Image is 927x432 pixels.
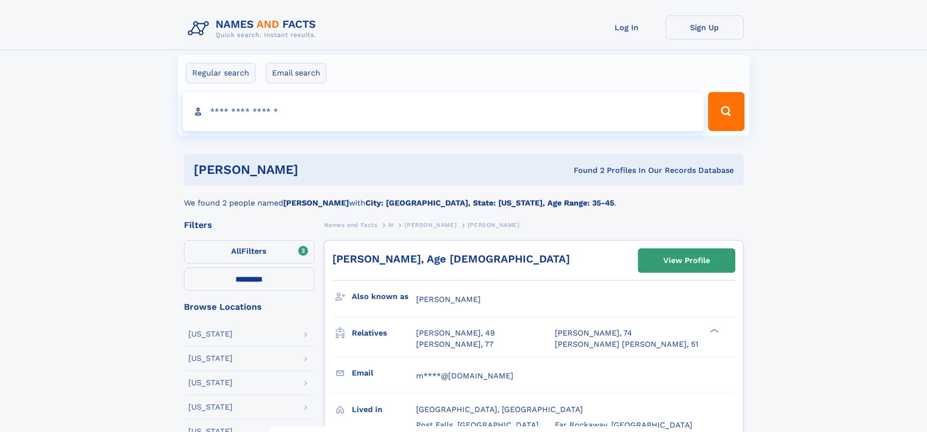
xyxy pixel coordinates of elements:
[365,198,614,207] b: City: [GEOGRAPHIC_DATA], State: [US_STATE], Age Range: 35-45
[666,16,744,39] a: Sign Up
[188,403,233,411] div: [US_STATE]
[266,63,327,83] label: Email search
[184,16,324,42] img: Logo Names and Facts
[555,420,692,430] span: Far Rockaway, [GEOGRAPHIC_DATA]
[416,405,583,414] span: [GEOGRAPHIC_DATA], [GEOGRAPHIC_DATA]
[352,401,416,418] h3: Lived in
[332,253,570,265] a: [PERSON_NAME], Age [DEMOGRAPHIC_DATA]
[188,330,233,338] div: [US_STATE]
[588,16,666,39] a: Log In
[352,325,416,341] h3: Relatives
[436,165,734,176] div: Found 2 Profiles In Our Records Database
[352,365,416,381] h3: Email
[283,198,349,207] b: [PERSON_NAME]
[404,222,456,228] span: [PERSON_NAME]
[416,328,495,338] a: [PERSON_NAME], 49
[184,186,744,209] div: We found 2 people named with .
[708,92,744,131] button: Search Button
[194,164,436,176] h1: [PERSON_NAME]
[404,219,456,231] a: [PERSON_NAME]
[555,339,698,350] a: [PERSON_NAME] [PERSON_NAME], 51
[231,246,241,256] span: All
[188,379,233,387] div: [US_STATE]
[184,221,314,229] div: Filters
[352,288,416,305] h3: Also known as
[324,219,378,231] a: Names and Facts
[416,420,539,430] span: Post Falls, [GEOGRAPHIC_DATA]
[416,295,481,304] span: [PERSON_NAME]
[184,240,314,263] label: Filters
[186,63,255,83] label: Regular search
[184,302,314,311] div: Browse Locations
[388,219,394,231] a: M
[708,328,719,334] div: ❯
[188,355,233,362] div: [US_STATE]
[183,92,704,131] input: search input
[663,249,710,272] div: View Profile
[555,328,632,338] a: [PERSON_NAME], 74
[388,222,394,228] span: M
[638,249,735,272] a: View Profile
[416,339,493,350] a: [PERSON_NAME], 77
[468,222,520,228] span: [PERSON_NAME]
